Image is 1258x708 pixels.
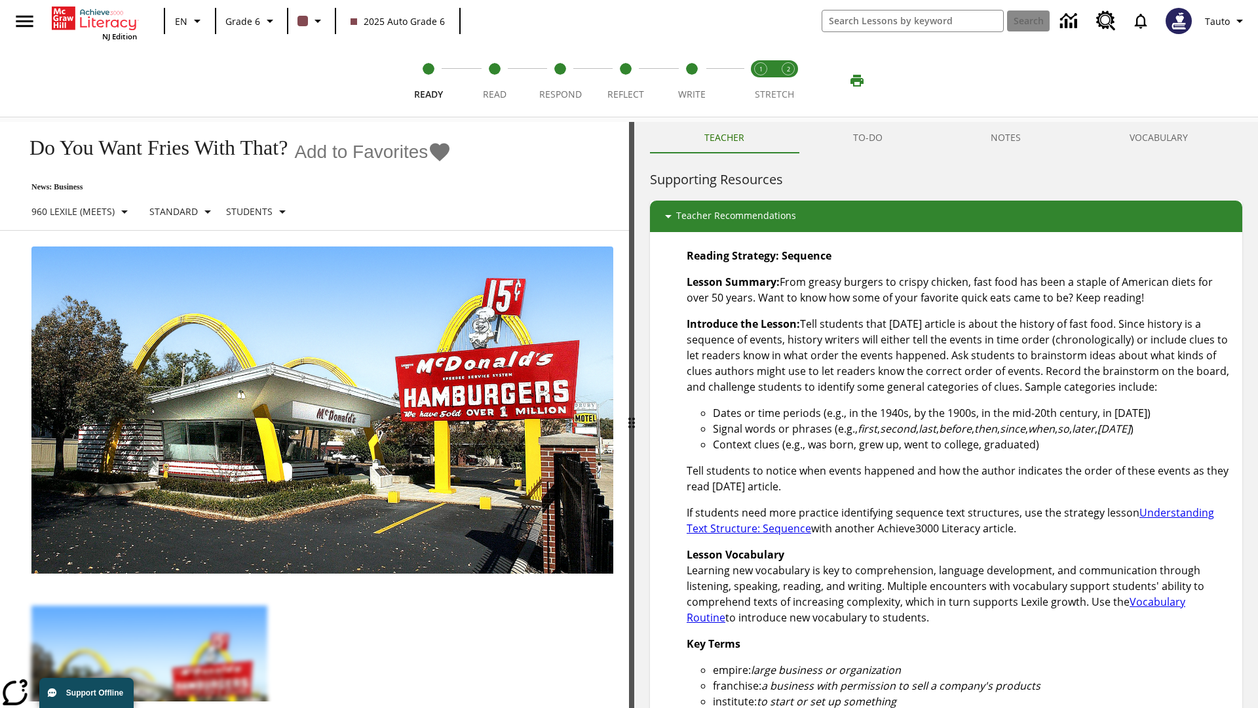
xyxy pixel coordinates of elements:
[1097,422,1130,436] em: [DATE]
[456,45,532,117] button: Read step 2 of 5
[31,246,613,574] img: One of the first McDonald's stores, with the iconic red sign and golden arches.
[1000,422,1025,436] em: since
[144,200,221,224] button: Scaffolds, Standard
[294,142,428,163] span: Add to Favorites
[102,31,137,41] span: NJ Edition
[676,208,796,224] p: Teacher Recommendations
[687,317,800,331] strong: Introduce the Lesson:
[650,122,799,153] button: Teacher
[687,274,1232,305] p: From greasy burgers to crispy chicken, fast food has been a staple of American diets for over 50 ...
[16,136,288,160] h1: Do You Want Fries With That?
[687,637,740,651] strong: Key Terms
[522,45,598,117] button: Respond step 3 of 5
[39,678,134,708] button: Support Offline
[687,316,1232,395] p: Tell students that [DATE] article is about the history of fast food. Since history is a sequence ...
[1028,422,1055,436] em: when
[1158,4,1200,38] button: Select a new avatar
[687,547,784,562] strong: Lesson Vocabulary
[742,45,780,117] button: Stretch Read step 1 of 2
[607,88,644,100] span: Reflect
[149,205,198,218] p: Standard
[588,45,664,117] button: Reflect step 4 of 5
[650,122,1242,153] div: Instructional Panel Tabs
[1072,422,1095,436] em: later
[1052,3,1088,39] a: Data Center
[713,437,1232,452] li: Context clues (e.g., was born, grew up, went to college, graduated)
[221,200,295,224] button: Select Student
[687,463,1232,494] p: Tell students to notice when events happened and how the author indicates the order of these even...
[822,10,1003,31] input: search field
[687,505,1232,536] p: If students need more practice identifying sequence text structures, use the strategy lesson with...
[1058,422,1069,436] em: so
[66,688,123,698] span: Support Offline
[769,45,807,117] button: Stretch Respond step 2 of 2
[974,422,997,436] em: then
[1124,4,1158,38] a: Notifications
[836,69,878,92] button: Print
[539,88,582,100] span: Respond
[880,422,916,436] em: second
[483,88,506,100] span: Read
[751,663,901,677] em: large business or organization
[687,248,779,263] strong: Reading Strategy:
[294,140,451,163] button: Add to Favorites - Do You Want Fries With That?
[713,405,1232,421] li: Dates or time periods (e.g., in the 1940s, by the 1900s, in the mid-20th century, in [DATE])
[26,200,138,224] button: Select Lexile, 960 Lexile (Meets)
[650,201,1242,232] div: Teacher Recommendations
[650,169,1242,190] h6: Supporting Resources
[292,9,331,33] button: Class color is dark brown. Change class color
[858,422,877,436] em: first
[16,182,451,192] p: News: Business
[629,122,634,708] div: Press Enter or Spacebar and then press right and left arrow keys to move the slider
[687,547,1232,625] p: Learning new vocabulary is key to comprehension, language development, and communication through ...
[678,88,706,100] span: Write
[919,422,936,436] em: last
[220,9,283,33] button: Grade: Grade 6, Select a grade
[225,14,260,28] span: Grade 6
[391,45,467,117] button: Ready step 1 of 5
[787,65,790,73] text: 2
[1205,14,1230,28] span: Tauto
[799,122,937,153] button: TO-DO
[761,678,1040,693] em: a business with permission to sell a company's products
[782,248,831,263] strong: Sequence
[939,422,972,436] em: before
[1075,122,1242,153] button: VOCABULARY
[5,2,44,41] button: Open side menu
[654,45,730,117] button: Write step 5 of 5
[713,678,1232,694] li: franchise:
[226,205,273,218] p: Students
[31,205,115,218] p: 960 Lexile (Meets)
[713,421,1232,437] li: Signal words or phrases (e.g., , , , , , , , , , )
[414,88,443,100] span: Ready
[351,14,445,28] span: 2025 Auto Grade 6
[634,122,1258,708] div: activity
[52,4,137,41] div: Home
[755,88,794,100] span: STRETCH
[1088,3,1124,39] a: Resource Center, Will open in new tab
[169,9,211,33] button: Language: EN, Select a language
[1166,8,1192,34] img: Avatar
[687,275,780,289] strong: Lesson Summary:
[175,14,187,28] span: EN
[713,662,1232,678] li: empire:
[1200,9,1253,33] button: Profile/Settings
[759,65,763,73] text: 1
[937,122,1076,153] button: NOTES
